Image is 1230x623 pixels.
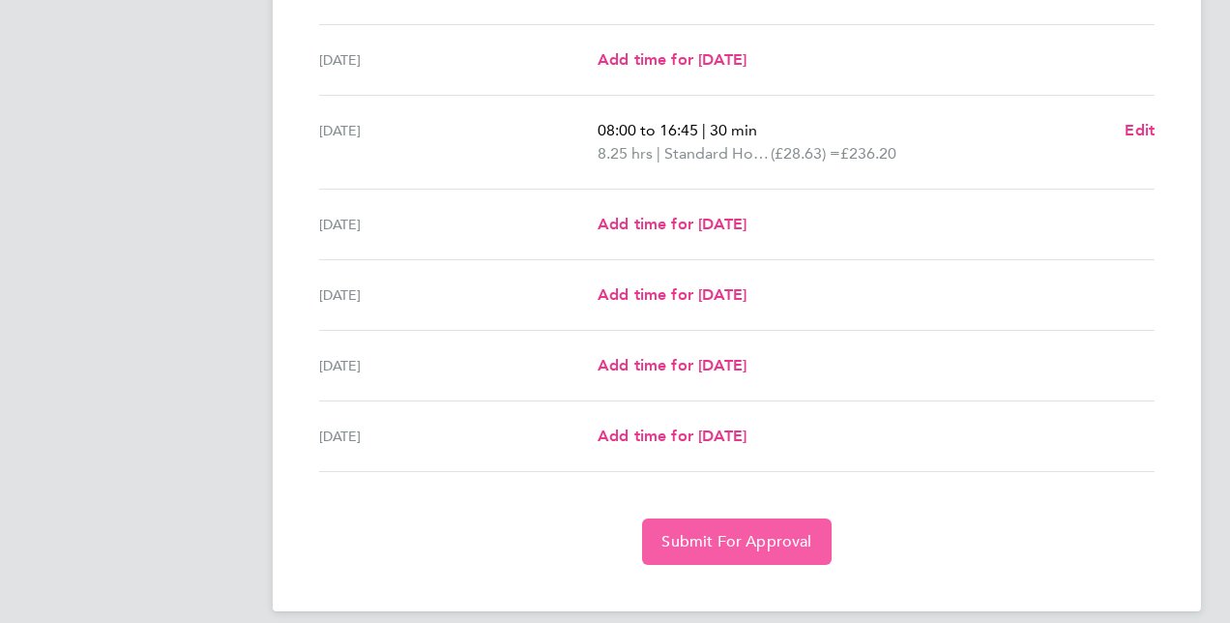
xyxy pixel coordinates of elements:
span: | [702,121,706,139]
span: Add time for [DATE] [598,285,747,304]
span: 8.25 hrs [598,144,653,163]
a: Add time for [DATE] [598,425,747,448]
div: [DATE] [319,48,598,72]
span: | [657,144,660,163]
span: Add time for [DATE] [598,215,747,233]
div: [DATE] [319,354,598,377]
div: [DATE] [319,119,598,165]
span: Edit [1125,121,1155,139]
span: (£28.63) = [771,144,840,163]
span: £236.20 [840,144,896,163]
a: Add time for [DATE] [598,213,747,236]
button: Submit For Approval [642,519,831,565]
span: Submit For Approval [661,532,811,551]
div: [DATE] [319,213,598,236]
div: [DATE] [319,425,598,448]
a: Edit [1125,119,1155,142]
a: Add time for [DATE] [598,48,747,72]
span: 30 min [710,121,757,139]
span: 08:00 to 16:45 [598,121,698,139]
span: Standard Hourly [664,142,771,165]
span: Add time for [DATE] [598,427,747,445]
div: [DATE] [319,283,598,307]
a: Add time for [DATE] [598,283,747,307]
span: Add time for [DATE] [598,50,747,69]
a: Add time for [DATE] [598,354,747,377]
span: Add time for [DATE] [598,356,747,374]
